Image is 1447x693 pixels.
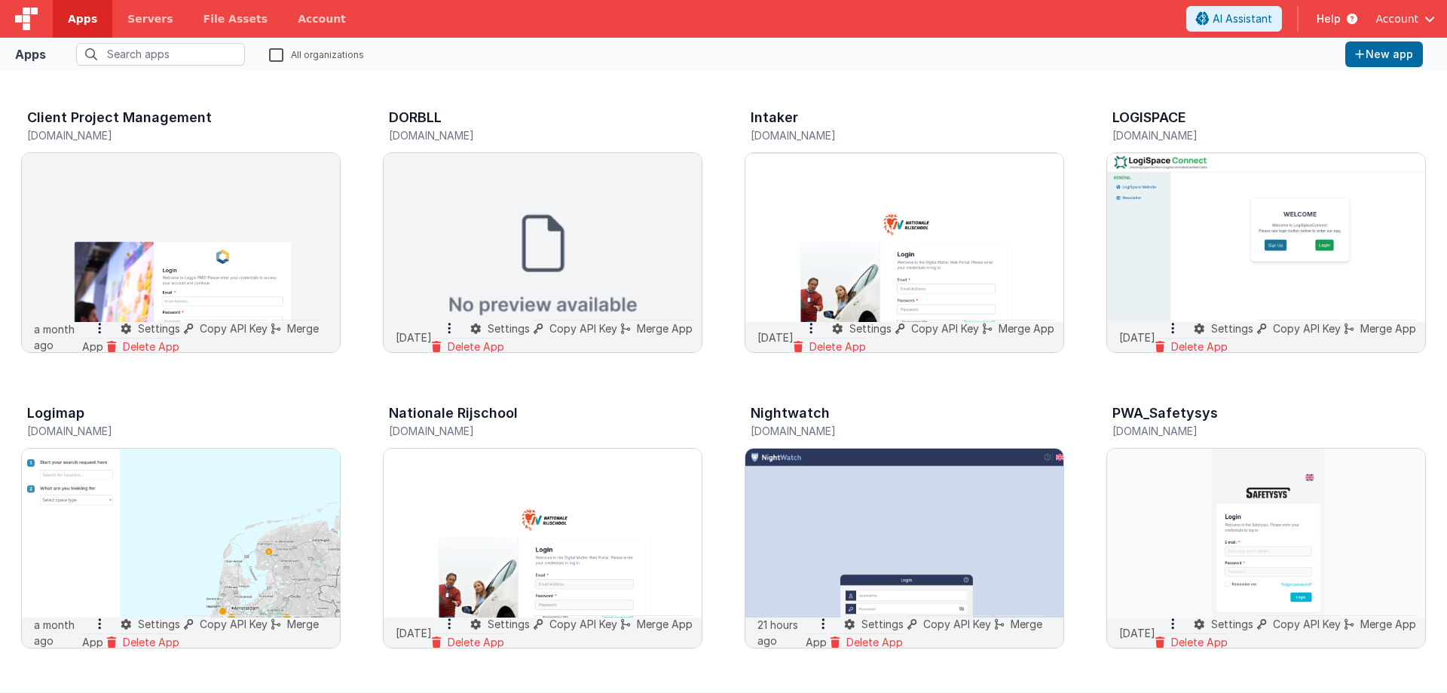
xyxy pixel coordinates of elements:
[751,425,1026,437] h5: [DOMAIN_NAME]
[757,617,806,649] p: 21 hours ago
[68,11,97,26] span: Apps
[389,110,442,125] h3: DORBLL
[1213,11,1272,26] span: AI Assistant
[1171,636,1228,649] span: Delete App
[1345,41,1423,67] button: New app
[127,11,173,26] span: Servers
[1273,322,1341,335] span: Copy API Key
[448,636,504,649] span: Delete App
[1112,130,1388,141] h5: [DOMAIN_NAME]
[27,425,303,437] h5: [DOMAIN_NAME]
[1119,330,1155,345] p: [DATE]
[757,330,794,345] p: [DATE]
[138,322,180,335] span: Settings
[389,406,518,421] h3: Nationale Rijschool
[1112,406,1218,421] h3: PWA_Safetysys
[751,130,1026,141] h5: [DOMAIN_NAME]
[396,625,432,641] p: [DATE]
[751,406,830,421] h3: Nightwatch
[27,130,303,141] h5: [DOMAIN_NAME]
[549,322,617,335] span: Copy API Key
[1119,625,1155,641] p: [DATE]
[1112,425,1388,437] h5: [DOMAIN_NAME]
[123,340,179,353] span: Delete App
[1186,6,1282,32] button: AI Assistant
[1360,322,1416,335] span: Merge App
[1171,340,1228,353] span: Delete App
[549,618,617,630] span: Copy API Key
[1273,618,1341,630] span: Copy API Key
[1375,11,1418,26] span: Account
[34,321,82,353] p: a month ago
[849,322,892,335] span: Settings
[637,618,693,630] span: Merge App
[269,47,364,61] label: All organizations
[389,425,665,437] h5: [DOMAIN_NAME]
[1317,11,1341,26] span: Help
[27,110,212,125] h3: Client Project Management
[138,618,180,630] span: Settings
[1360,618,1416,630] span: Merge App
[911,322,979,335] span: Copy API Key
[488,322,530,335] span: Settings
[34,617,82,649] p: a month ago
[846,636,903,649] span: Delete App
[861,618,904,630] span: Settings
[1211,618,1253,630] span: Settings
[809,340,866,353] span: Delete App
[203,11,268,26] span: File Assets
[200,618,268,630] span: Copy API Key
[15,45,46,63] div: Apps
[27,406,84,421] h3: Logimap
[389,130,665,141] h5: [DOMAIN_NAME]
[1375,11,1435,26] button: Account
[448,340,504,353] span: Delete App
[76,43,245,66] input: Search apps
[923,618,991,630] span: Copy API Key
[999,322,1054,335] span: Merge App
[200,322,268,335] span: Copy API Key
[751,110,798,125] h3: Intaker
[637,322,693,335] span: Merge App
[1211,322,1253,335] span: Settings
[488,618,530,630] span: Settings
[123,636,179,649] span: Delete App
[1112,110,1186,125] h3: LOGISPACE
[396,330,432,345] p: [DATE]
